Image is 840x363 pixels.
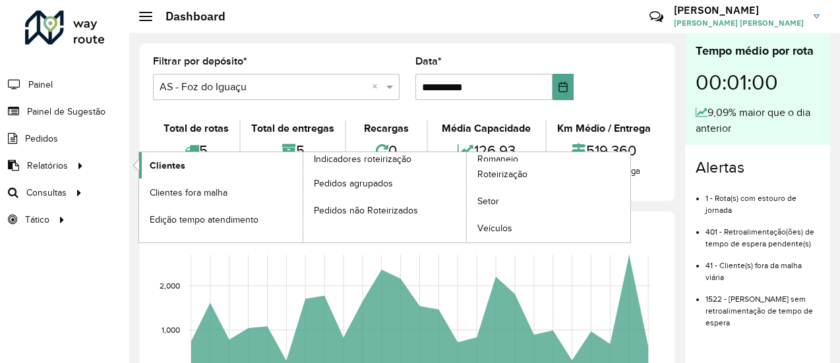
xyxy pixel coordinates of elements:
[705,182,820,216] li: 1 - Rota(s) com estouro de jornada
[314,152,411,166] span: Indicadores roteirização
[139,206,303,233] a: Edição tempo atendimento
[696,158,820,177] h4: Alertas
[25,213,49,227] span: Tático
[156,121,236,136] div: Total de rotas
[705,250,820,283] li: 41 - Cliente(s) fora da malha viária
[314,204,418,217] span: Pedidos não Roteirizados
[314,177,393,190] span: Pedidos agrupados
[244,136,342,165] div: 5
[139,152,467,242] a: Indicadores roteirização
[696,42,820,60] div: Tempo médio por rota
[150,186,227,200] span: Clientes fora malha
[550,136,658,165] div: 519,360
[349,121,423,136] div: Recargas
[153,53,247,69] label: Filtrar por depósito
[705,283,820,329] li: 1522 - [PERSON_NAME] sem retroalimentação de tempo de espera
[674,17,804,29] span: [PERSON_NAME] [PERSON_NAME]
[467,161,630,188] a: Roteirização
[150,159,185,173] span: Clientes
[467,215,630,242] a: Veículos
[642,3,671,31] a: Contato Rápido
[415,53,442,69] label: Data
[550,121,658,136] div: Km Médio / Entrega
[162,325,180,334] text: 1,000
[467,188,630,215] a: Setor
[244,121,342,136] div: Total de entregas
[431,121,542,136] div: Média Capacidade
[27,105,105,119] span: Painel de Sugestão
[431,136,542,165] div: 126,93
[156,136,236,165] div: 5
[303,152,631,242] a: Romaneio
[303,197,467,223] a: Pedidos não Roteirizados
[27,159,68,173] span: Relatórios
[152,9,225,24] h2: Dashboard
[150,213,258,227] span: Edição tempo atendimento
[139,179,303,206] a: Clientes fora malha
[372,79,383,95] span: Clear all
[705,216,820,250] li: 401 - Retroalimentação(ões) de tempo de espera pendente(s)
[696,105,820,136] div: 9,09% maior que o dia anterior
[349,136,423,165] div: 0
[477,194,499,208] span: Setor
[553,74,574,100] button: Choose Date
[160,281,180,290] text: 2,000
[696,60,820,105] div: 00:01:00
[28,78,53,92] span: Painel
[26,186,67,200] span: Consultas
[477,167,527,181] span: Roteirização
[303,170,467,196] a: Pedidos agrupados
[674,4,804,16] h3: [PERSON_NAME]
[477,221,512,235] span: Veículos
[477,152,518,166] span: Romaneio
[139,152,303,179] a: Clientes
[25,132,58,146] span: Pedidos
